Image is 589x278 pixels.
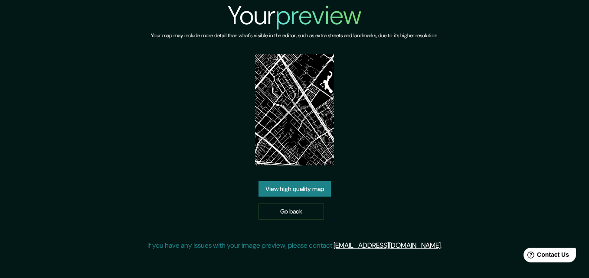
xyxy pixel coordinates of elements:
a: [EMAIL_ADDRESS][DOMAIN_NAME] [334,241,441,250]
a: View high quality map [259,181,331,197]
p: If you have any issues with your image preview, please contact . [147,240,442,251]
iframe: Help widget launcher [512,244,579,268]
h6: Your map may include more detail than what's visible in the editor, such as extra streets and lan... [151,31,438,40]
img: created-map-preview [255,54,334,165]
a: Go back [259,204,324,220]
